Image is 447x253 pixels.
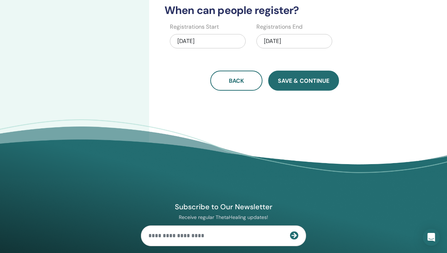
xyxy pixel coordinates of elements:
[141,214,306,220] p: Receive regular ThetaHealing updates!
[170,23,219,31] label: Registrations Start
[210,71,262,91] button: Back
[229,77,244,85] span: Back
[141,202,306,211] h4: Subscribe to Our Newsletter
[170,34,246,48] div: [DATE]
[256,34,332,48] div: [DATE]
[256,23,303,31] label: Registrations End
[423,229,440,246] div: Open Intercom Messenger
[268,71,339,91] button: Save & Continue
[278,77,329,85] span: Save & Continue
[160,4,389,17] h3: When can people register?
